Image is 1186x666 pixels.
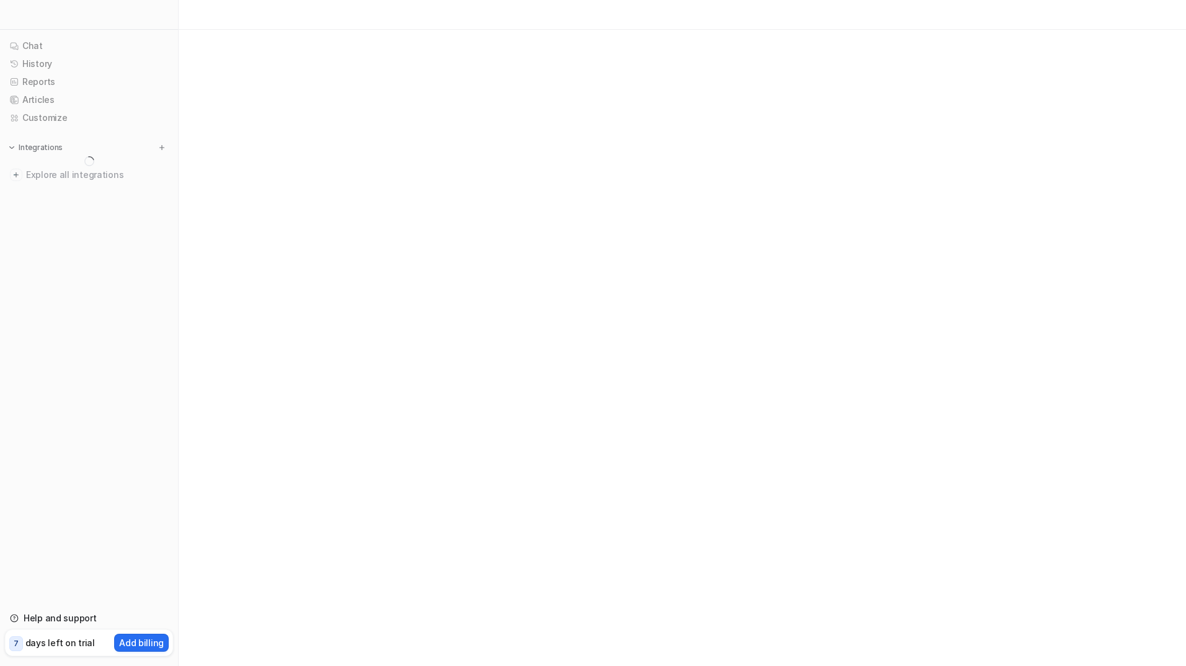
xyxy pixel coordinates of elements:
img: expand menu [7,143,16,152]
p: Integrations [19,143,63,153]
a: Reports [5,73,173,91]
button: Add billing [114,634,169,652]
p: Add billing [119,636,164,649]
a: Articles [5,91,173,109]
img: menu_add.svg [158,143,166,152]
p: days left on trial [25,636,95,649]
a: Help and support [5,610,173,627]
button: Integrations [5,141,66,154]
a: History [5,55,173,73]
a: Explore all integrations [5,166,173,184]
p: 7 [14,638,19,649]
span: Explore all integrations [26,165,168,185]
a: Chat [5,37,173,55]
img: explore all integrations [10,169,22,181]
a: Customize [5,109,173,127]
